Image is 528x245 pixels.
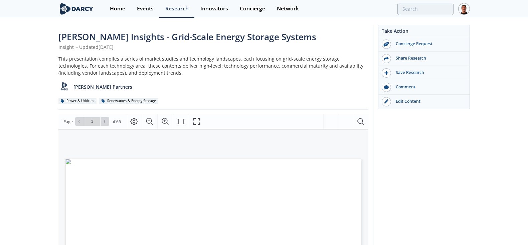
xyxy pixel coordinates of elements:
span: [PERSON_NAME] Insights - Grid-Scale Energy Storage Systems [58,31,316,43]
div: Events [137,6,154,11]
div: This presentation compiles a series of market studies and technology landscapes, each focusing on... [58,55,368,76]
input: Advanced Search [397,3,454,15]
div: Power & Utilities [58,98,97,104]
div: Innovators [200,6,228,11]
div: Share Research [391,55,466,61]
span: • [75,44,79,50]
a: Edit Content [378,95,470,109]
img: logo-wide.svg [58,3,95,15]
div: Home [110,6,125,11]
div: Concierge Request [391,41,466,47]
div: Renewables & Energy Storage [99,98,159,104]
div: Network [277,6,299,11]
img: Profile [458,3,470,15]
div: Save Research [391,70,466,76]
div: Research [165,6,189,11]
div: Comment [391,84,466,90]
div: Concierge [240,6,265,11]
div: Take Action [378,27,470,37]
div: Insight Updated [DATE] [58,44,368,51]
div: Edit Content [391,98,466,104]
p: [PERSON_NAME] Partners [73,83,132,90]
